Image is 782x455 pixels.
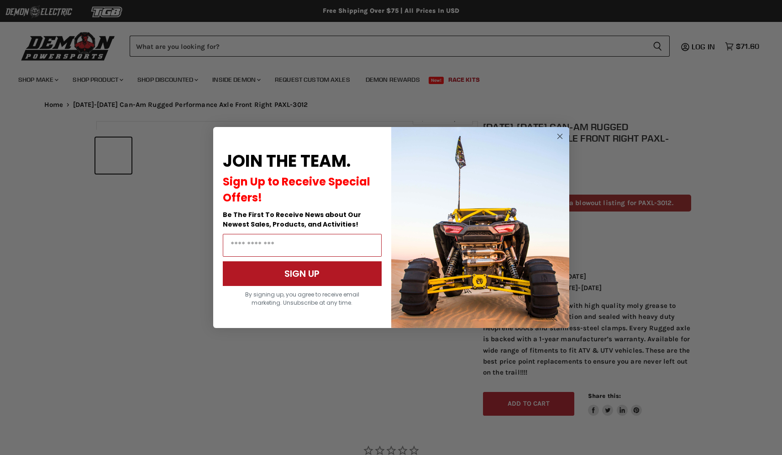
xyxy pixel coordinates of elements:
button: Close dialog [554,131,566,142]
span: Be The First To Receive News about Our Newest Sales, Products, and Activities! [223,210,361,229]
span: Sign Up to Receive Special Offers! [223,174,370,205]
span: By signing up, you agree to receive email marketing. Unsubscribe at any time. [245,291,359,307]
img: a9095488-b6e7-41ba-879d-588abfab540b.jpeg [391,127,569,328]
input: Email Address [223,234,382,257]
button: SIGN UP [223,261,382,286]
span: JOIN THE TEAM. [223,149,351,173]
